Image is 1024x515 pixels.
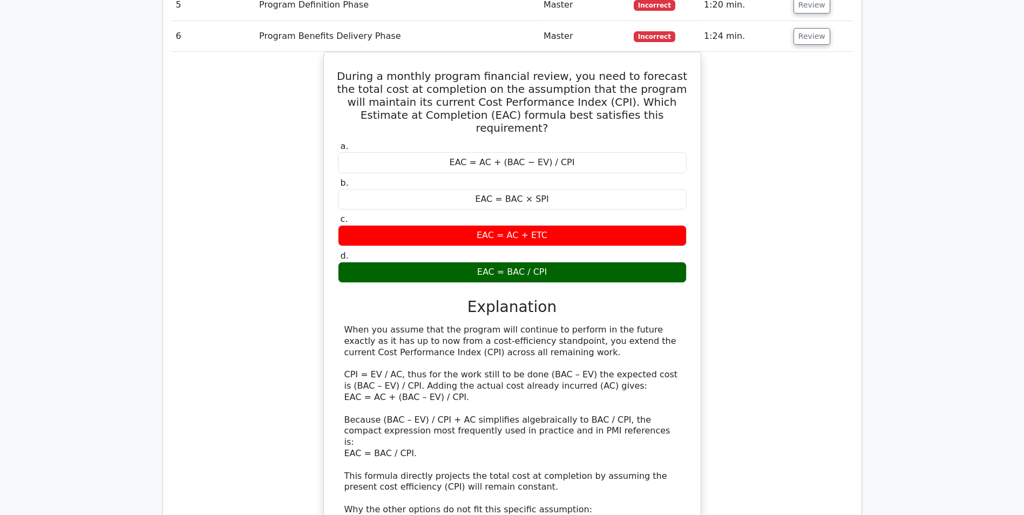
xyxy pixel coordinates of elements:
td: Master [539,21,629,52]
span: c. [341,214,348,224]
span: b. [341,178,349,188]
span: d. [341,250,349,261]
div: EAC = AC + ETC [338,225,687,246]
td: 6 [172,21,255,52]
h3: Explanation [344,298,680,316]
div: EAC = BAC / CPI [338,262,687,283]
div: EAC = AC + (BAC − EV) / CPI [338,152,687,173]
h5: During a monthly program financial review, you need to forecast the total cost at completion on t... [337,70,688,134]
div: EAC = BAC × SPI [338,189,687,210]
span: a. [341,141,349,151]
button: Review [794,28,830,45]
td: 1:24 min. [700,21,789,52]
span: Incorrect [634,31,675,42]
td: Program Benefits Delivery Phase [255,21,539,52]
